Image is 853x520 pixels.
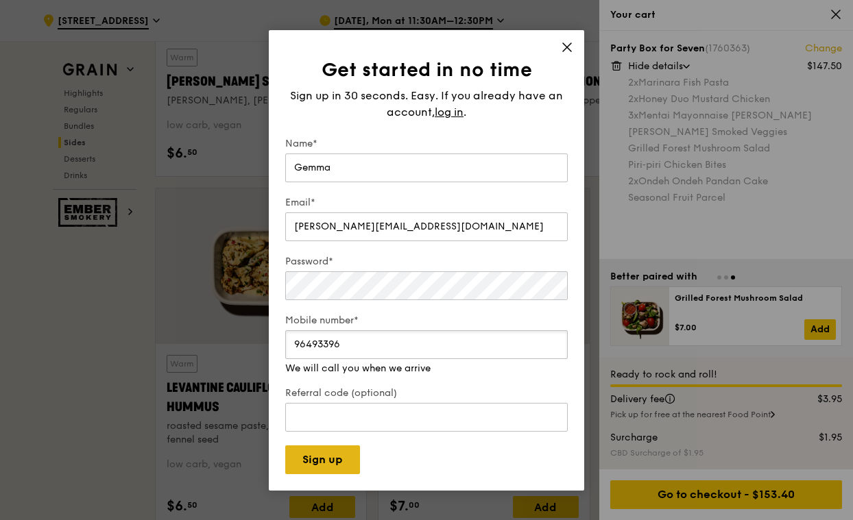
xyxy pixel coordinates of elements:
span: . [464,106,466,119]
span: Sign up in 30 seconds. Easy. If you already have an account, [290,89,563,119]
button: Sign up [285,445,360,474]
h1: Get started in no time [285,58,568,82]
span: log in [435,104,464,121]
label: Password* [285,255,568,269]
label: Email* [285,196,568,210]
label: Name* [285,137,568,151]
label: Referral code (optional) [285,386,568,400]
label: Mobile number* [285,314,568,327]
div: We will call you when we arrive [285,362,568,375]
